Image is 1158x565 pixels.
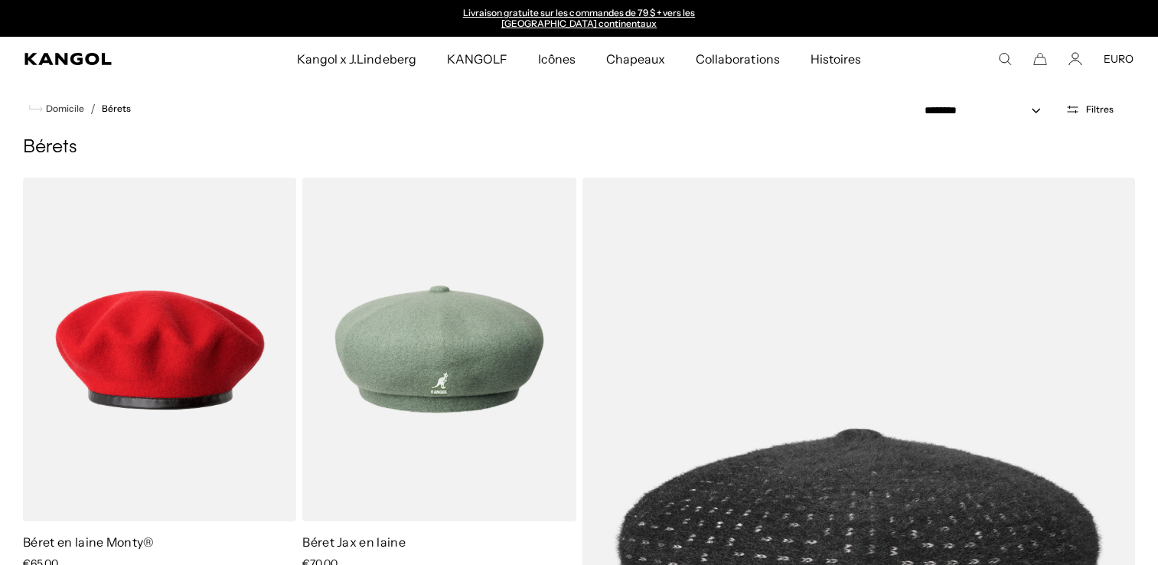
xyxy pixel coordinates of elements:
[463,7,696,29] a: Livraison gratuite sur les commandes de 79 $ + vers les [GEOGRAPHIC_DATA] continentaux
[591,37,680,81] a: Chapeaux
[795,37,876,81] a: Histoires
[606,37,665,81] span: Chapeaux
[523,37,591,81] a: Icônes
[43,103,84,114] span: Domicile
[422,8,737,29] slideshow-component: Barre d’annonce
[422,8,737,29] div: 1 Mardi 2
[282,37,432,81] a: Kangol x J.Lindeberg
[302,534,406,550] a: Béret Jax en laine
[422,8,737,29] div: Annonce
[1056,103,1123,116] button: Ouvrir les filtres
[811,37,861,81] span: Histoires
[1033,52,1047,66] button: Charrette
[23,136,1135,159] h1: Bérets
[680,37,794,81] a: Collaborations
[696,37,779,81] span: Collaborations
[432,37,523,81] a: KANGOLF
[1068,52,1082,66] a: Compte
[29,102,84,116] a: Domicile
[998,52,1012,66] summary: Rechercher ici
[1104,52,1134,66] button: EURO
[84,100,96,118] li: /
[24,53,196,65] a: Kangol
[102,103,131,114] a: Bérets
[302,178,576,521] img: Béret Jax en laine
[1086,104,1114,115] span: Filtres
[23,534,155,550] a: Béret en laine Monty®
[918,103,1056,119] select: Trier par : En vedette
[538,37,576,81] span: Icônes
[297,37,416,81] span: Kangol x J.Lindeberg
[447,37,507,81] span: KANGOLF
[23,178,296,521] img: Béret en laine Monty®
